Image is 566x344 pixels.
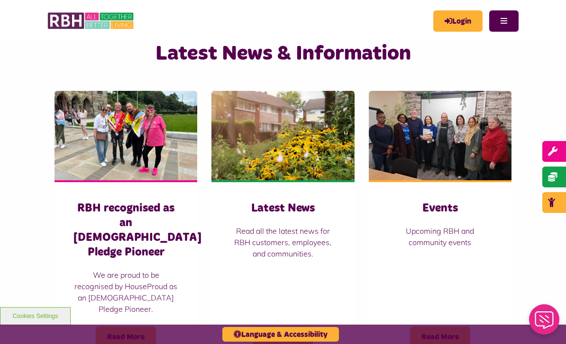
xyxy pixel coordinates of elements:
img: SAZ MEDIA RBH HOUSING4 [211,91,354,180]
p: We are proud to be recognised by HouseProud as an [DEMOGRAPHIC_DATA] Pledge Pioneer. [73,269,178,315]
img: RBH customers and colleagues at the Rochdale Pride event outside the town hall [55,91,197,180]
iframe: Netcall Web Assistant for live chat [523,301,566,344]
button: Navigation [489,10,519,32]
h3: Events [388,201,493,216]
p: Upcoming RBH and community events [388,225,493,248]
h3: RBH recognised as an [DEMOGRAPHIC_DATA] Pledge Pioneer [73,201,178,260]
button: Language & Accessibility [222,327,339,342]
img: RBH [47,9,135,32]
h2: Latest News & Information [126,40,440,67]
p: Read all the latest news for RBH customers, employees, and communities. [230,225,335,259]
a: MyRBH [433,10,483,32]
img: Group photo of customers and colleagues at Spotland Community Centre [369,91,511,180]
h3: Latest News [230,201,335,216]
